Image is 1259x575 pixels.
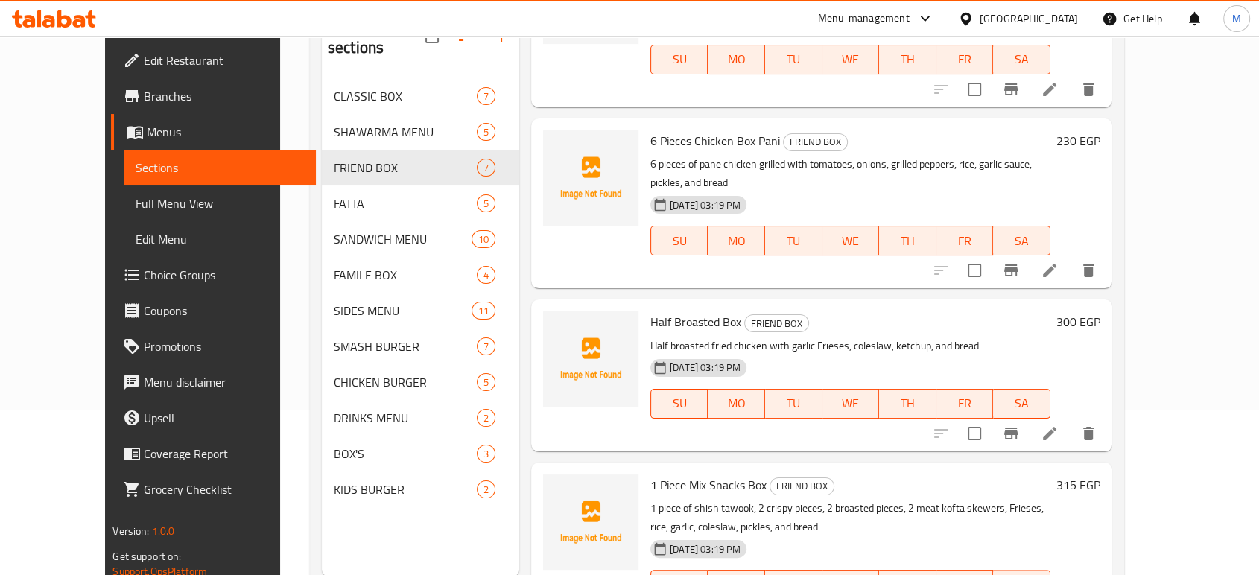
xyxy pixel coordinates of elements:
span: 2 [478,483,495,497]
span: [DATE] 03:19 PM [664,542,746,556]
a: Coupons [111,293,315,328]
a: Grocery Checklist [111,471,315,507]
div: KIDS BURGER2 [322,471,519,507]
a: Branches [111,78,315,114]
div: DRINKS MENU [334,409,477,427]
button: FR [936,389,994,419]
span: 1.0.0 [152,521,175,541]
button: TH [879,389,936,419]
span: SHAWARMA MENU [334,123,477,141]
button: Branch-specific-item [993,252,1029,288]
span: TH [885,393,930,414]
div: FRIEND BOX [770,477,834,495]
span: WE [828,230,874,252]
span: Version: [112,521,149,541]
span: 5 [478,197,495,211]
div: items [477,87,495,105]
div: FAMILE BOX [334,266,477,284]
button: WE [822,226,880,255]
span: MO [714,393,759,414]
a: Sections [124,150,315,185]
span: FRIEND BOX [770,477,834,495]
a: Upsell [111,400,315,436]
div: FRIEND BOX [744,314,809,332]
span: SMASH BURGER [334,337,477,355]
span: FRIEND BOX [784,133,847,150]
div: CHICKEN BURGER5 [322,364,519,400]
button: Branch-specific-item [993,416,1029,451]
span: 5 [478,125,495,139]
span: Choice Groups [144,266,303,284]
button: MO [708,389,765,419]
span: [DATE] 03:19 PM [664,198,746,212]
div: items [477,445,495,463]
a: Full Menu View [124,185,315,221]
p: Half broasted fried chicken with garlic Frieses, coleslaw, ketchup, and bread [650,337,1050,355]
span: Coverage Report [144,445,303,463]
span: Grocery Checklist [144,480,303,498]
img: 6 Pieces Chicken Box Pani [543,130,638,226]
button: TH [879,45,936,74]
h2: Menu sections [328,14,425,59]
span: Sections [136,159,303,177]
span: FATTA [334,194,477,212]
div: SHAWARMA MENU5 [322,114,519,150]
button: TU [765,389,822,419]
button: FR [936,226,994,255]
a: Edit menu item [1041,80,1059,98]
button: WE [822,45,880,74]
span: TH [885,48,930,70]
span: WE [828,48,874,70]
span: MO [714,48,759,70]
span: Half Broasted Box [650,311,741,333]
div: items [477,266,495,284]
span: MO [714,230,759,252]
div: [GEOGRAPHIC_DATA] [980,10,1078,27]
span: SA [999,48,1044,70]
a: Edit Restaurant [111,42,315,78]
span: [DATE] 03:19 PM [664,360,746,375]
a: Menus [111,114,315,150]
span: SU [657,230,702,252]
span: Promotions [144,337,303,355]
span: 3 [478,447,495,461]
span: FR [942,393,988,414]
span: Get support on: [112,547,181,566]
span: 4 [478,268,495,282]
span: TU [771,393,816,414]
button: TU [765,226,822,255]
span: SIDES MENU [334,302,472,320]
div: items [477,480,495,498]
span: Select to update [959,74,990,105]
span: 1 Piece Mix Snacks Box [650,474,767,496]
span: Branches [144,87,303,105]
button: SU [650,226,708,255]
button: TU [765,45,822,74]
div: FRIEND BOX [334,159,477,177]
p: 1 piece of shish tawook, 2 crispy pieces, 2 broasted pieces, 2 meat kofta skewers, Frieses, rice,... [650,499,1050,536]
button: MO [708,45,765,74]
button: TH [879,226,936,255]
span: BOX'S [334,445,477,463]
div: SIDES MENU11 [322,293,519,328]
button: SU [650,389,708,419]
span: Menu disclaimer [144,373,303,391]
span: Upsell [144,409,303,427]
span: FRIEND BOX [745,315,808,332]
span: SU [657,393,702,414]
span: Select to update [959,255,990,286]
span: 7 [478,340,495,354]
div: items [472,230,495,248]
button: delete [1071,416,1106,451]
div: BOX'S3 [322,436,519,471]
a: Edit menu item [1041,425,1059,442]
a: Menu disclaimer [111,364,315,400]
button: FR [936,45,994,74]
p: 6 pieces of pane chicken grilled with tomatoes, onions, grilled peppers, rice, garlic sauce, pick... [650,155,1050,192]
div: FAMILE BOX4 [322,257,519,293]
span: SU [657,48,702,70]
span: CHICKEN BURGER [334,373,477,391]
